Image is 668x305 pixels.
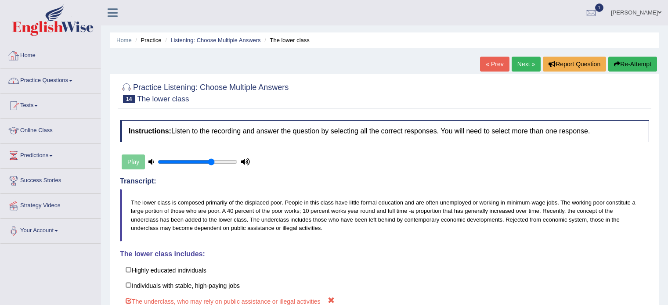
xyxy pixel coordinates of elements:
[120,277,649,293] label: Individuals with stable, high-paying jobs
[0,169,101,190] a: Success Stories
[595,4,604,12] span: 1
[0,93,101,115] a: Tests
[262,36,310,44] li: The lower class
[608,57,657,72] button: Re-Attempt
[120,120,649,142] h4: Listen to the recording and answer the question by selecting all the correct responses. You will ...
[0,219,101,240] a: Your Account
[133,36,161,44] li: Practice
[170,37,260,43] a: Listening: Choose Multiple Answers
[543,57,606,72] button: Report Question
[137,95,189,103] small: The lower class
[0,118,101,140] a: Online Class
[120,250,649,258] h4: The lower class includes:
[0,194,101,215] a: Strategy Videos
[0,43,101,65] a: Home
[480,57,509,72] a: « Prev
[120,177,649,185] h4: Transcript:
[120,81,289,103] h2: Practice Listening: Choose Multiple Answers
[0,68,101,90] a: Practice Questions
[120,189,649,241] blockquote: The lower class is composed primarily of the displaced poor. People in this class have little for...
[129,127,171,135] b: Instructions:
[120,262,649,278] label: Highly educated individuals
[512,57,541,72] a: Next »
[116,37,132,43] a: Home
[123,95,135,103] span: 14
[0,144,101,165] a: Predictions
